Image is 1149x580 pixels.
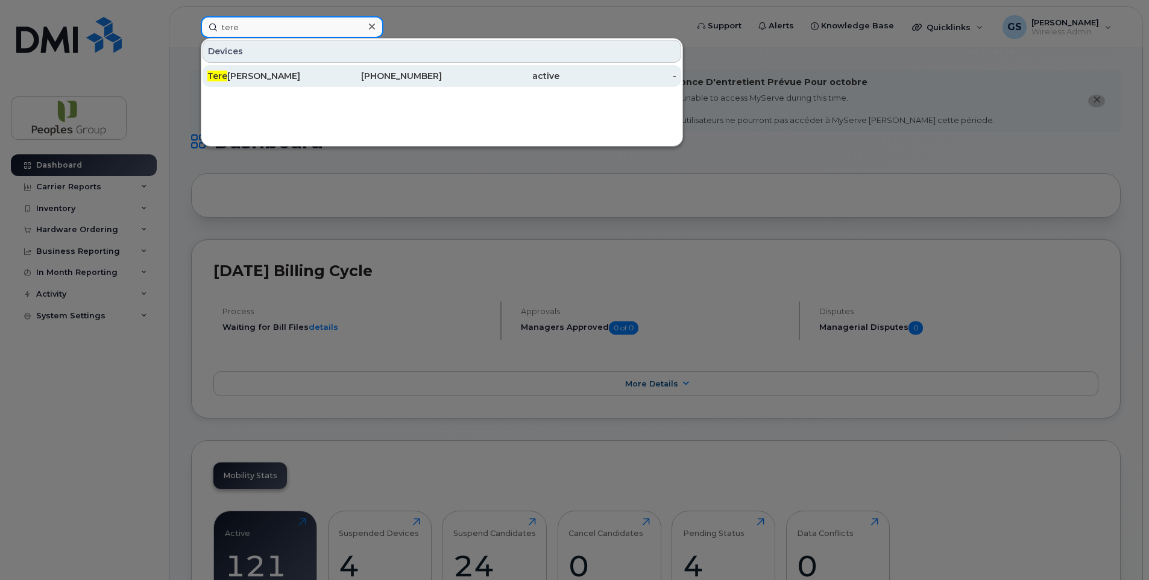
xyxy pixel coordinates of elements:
[203,40,681,63] div: Devices
[325,70,442,82] div: [PHONE_NUMBER]
[203,65,681,87] a: Tere[PERSON_NAME][PHONE_NUMBER]active-
[207,71,227,81] span: Tere
[207,70,325,82] div: [PERSON_NAME]
[442,70,559,82] div: active
[559,70,677,82] div: -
